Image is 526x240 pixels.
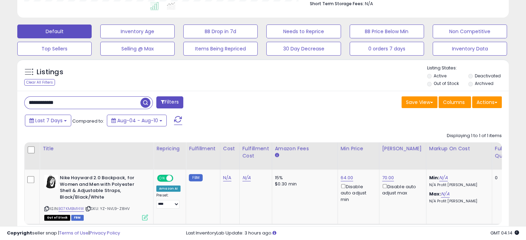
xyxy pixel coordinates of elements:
span: All listings that are currently out of stock and unavailable for purchase on Amazon [44,215,70,221]
div: Fulfillment [189,145,217,152]
div: Last InventoryLab Update: 3 hours ago. [186,230,519,237]
p: N/A Profit [PERSON_NAME] [429,183,487,188]
h5: Listings [37,67,63,77]
button: Inventory Data [433,42,507,56]
span: 2025-08-18 04:14 GMT [490,230,519,236]
a: 70.00 [382,174,394,181]
div: $0.30 min [275,181,332,187]
button: Selling @ Max [100,42,175,56]
a: N/A [441,191,449,198]
button: Needs to Reprice [266,25,341,38]
span: Last 7 Days [35,117,63,124]
button: 0 orders 7 days [350,42,424,56]
label: Archived [474,80,493,86]
div: Amazon Fees [275,145,335,152]
span: FBM [71,215,84,221]
span: Aug-04 - Aug-10 [117,117,158,124]
div: Min Price [341,145,376,152]
div: ASIN: [44,175,148,220]
p: N/A Profit [PERSON_NAME] [429,199,487,204]
button: BB Price Below Min [350,25,424,38]
a: N/A [439,174,447,181]
small: FBM [189,174,202,181]
span: Columns [443,99,465,106]
a: Privacy Policy [90,230,120,236]
button: 30 Day Decrease [266,42,341,56]
div: Fulfillment Cost [242,145,269,160]
label: Out of Stock [434,80,459,86]
a: N/A [242,174,251,181]
div: Disable auto adjust max [382,183,421,196]
b: Min: [429,174,440,181]
a: B07KMBM14W [58,206,84,212]
img: 41hIXWL9vML._SL40_.jpg [44,175,58,189]
div: Title [43,145,150,152]
div: [PERSON_NAME] [382,145,423,152]
a: N/A [223,174,231,181]
div: Preset: [156,193,181,209]
a: Terms of Use [59,230,89,236]
button: Last 7 Days [25,115,71,126]
div: Markup on Cost [429,145,489,152]
strong: Copyright [7,230,32,236]
b: Nike Hayward 2.0 Backpack, for Women and Men with Polyester Shell & Adjustable Straps, Black/Blac... [60,175,144,202]
div: Fulfillable Quantity [495,145,519,160]
div: Cost [223,145,237,152]
button: Aug-04 - Aug-10 [107,115,167,126]
div: Displaying 1 to 1 of 1 items [447,133,502,139]
button: Filters [156,96,183,108]
div: 15% [275,175,332,181]
small: Amazon Fees. [275,152,279,159]
button: Save View [402,96,437,108]
button: Non Competitive [433,25,507,38]
b: Short Term Storage Fees: [310,1,364,7]
label: Active [434,73,446,79]
th: The percentage added to the cost of goods (COGS) that forms the calculator for Min & Max prices. [426,142,492,170]
button: Columns [439,96,471,108]
span: OFF [172,175,183,181]
div: Disable auto adjust min [341,183,374,203]
div: Clear All Filters [24,79,55,86]
p: Listing States: [427,65,509,71]
label: Deactivated [474,73,500,79]
button: Inventory Age [100,25,175,38]
button: Top Sellers [17,42,92,56]
div: 0 [495,175,516,181]
button: Default [17,25,92,38]
span: Compared to: [72,118,104,124]
span: ON [158,175,166,181]
a: 64.00 [341,174,353,181]
button: Actions [472,96,502,108]
div: Repricing [156,145,183,152]
button: Items Being Repriced [183,42,258,56]
div: seller snap | | [7,230,120,237]
div: Amazon AI [156,185,181,192]
button: BB Drop in 7d [183,25,258,38]
span: | SKU: YZ-NVL9-Z8HV [85,206,130,211]
span: N/A [365,0,373,7]
b: Max: [429,191,441,197]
